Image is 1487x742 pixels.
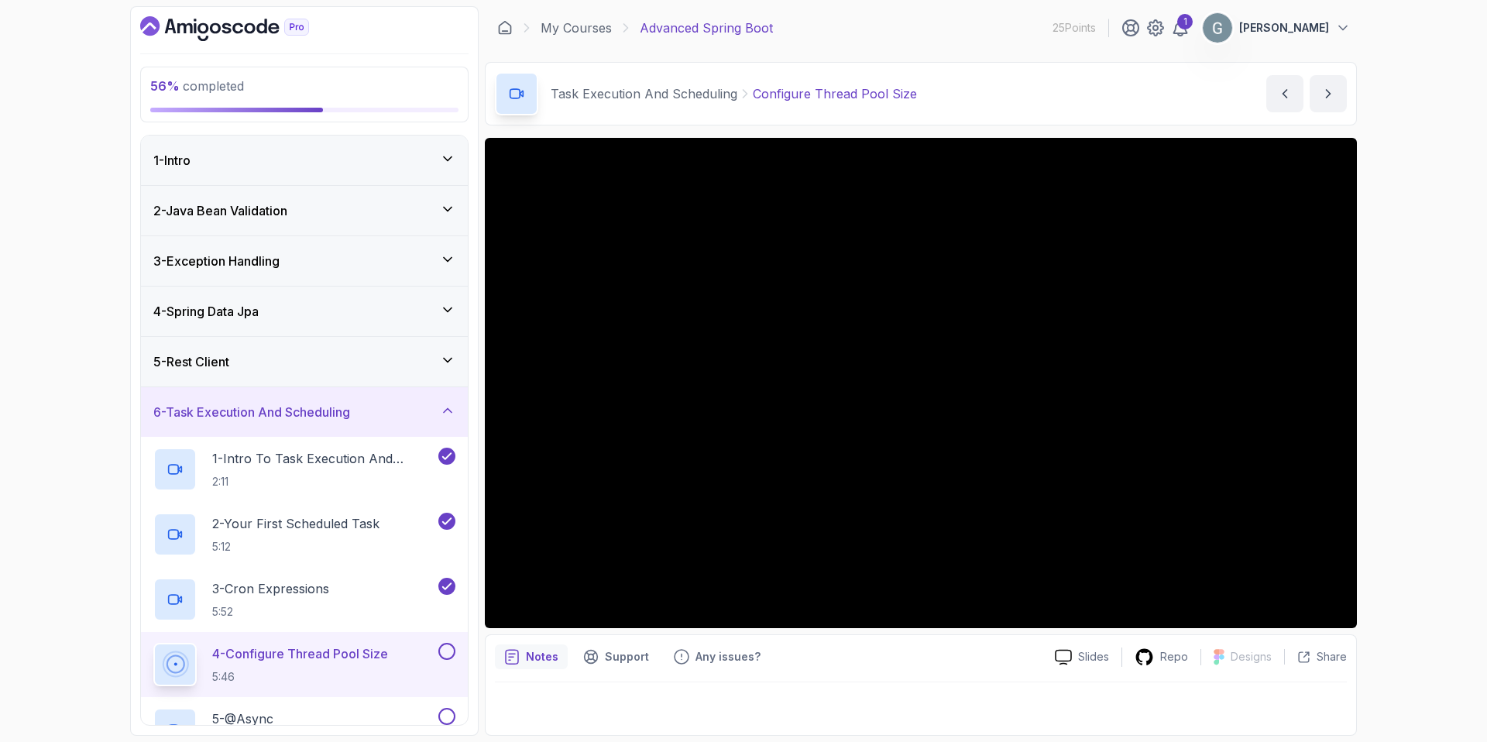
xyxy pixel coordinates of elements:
[212,579,329,598] p: 3 - Cron Expressions
[153,643,455,686] button: 4-Configure Thread Pool Size5:46
[141,287,468,336] button: 4-Spring Data Jpa
[212,709,273,728] p: 5 - @Async
[141,186,468,235] button: 2-Java Bean Validation
[1202,12,1351,43] button: user profile image[PERSON_NAME]
[140,16,345,41] a: Dashboard
[640,19,773,37] p: Advanced Spring Boot
[212,474,435,490] p: 2:11
[1317,649,1347,665] p: Share
[153,578,455,621] button: 3-Cron Expressions5:52
[141,337,468,386] button: 5-Rest Client
[153,201,287,220] h3: 2 - Java Bean Validation
[1231,649,1272,665] p: Designs
[1042,649,1121,665] a: Slides
[1053,20,1096,36] p: 25 Points
[497,20,513,36] a: Dashboard
[150,78,180,94] span: 56 %
[141,387,468,437] button: 6-Task Execution And Scheduling
[141,236,468,286] button: 3-Exception Handling
[150,78,244,94] span: completed
[212,644,388,663] p: 4 - Configure Thread Pool Size
[551,84,737,103] p: Task Execution And Scheduling
[665,644,770,669] button: Feedback button
[1122,648,1200,667] a: Repo
[153,513,455,556] button: 2-Your First Scheduled Task5:12
[1160,649,1188,665] p: Repo
[1239,20,1329,36] p: [PERSON_NAME]
[1284,649,1347,665] button: Share
[605,649,649,665] p: Support
[1171,19,1190,37] a: 1
[153,403,350,421] h3: 6 - Task Execution And Scheduling
[153,151,191,170] h3: 1 - Intro
[212,449,435,468] p: 1 - Intro To Task Execution And Scheduling
[1266,75,1303,112] button: previous content
[212,669,388,685] p: 5:46
[574,644,658,669] button: Support button
[495,644,568,669] button: notes button
[153,448,455,491] button: 1-Intro To Task Execution And Scheduling2:11
[153,252,280,270] h3: 3 - Exception Handling
[212,514,379,533] p: 2 - Your First Scheduled Task
[153,302,259,321] h3: 4 - Spring Data Jpa
[1078,649,1109,665] p: Slides
[695,649,761,665] p: Any issues?
[212,539,379,555] p: 5:12
[485,138,1357,628] iframe: 4 - Configure Thread Pool Size
[1177,14,1193,29] div: 1
[141,136,468,185] button: 1-Intro
[541,19,612,37] a: My Courses
[212,604,329,620] p: 5:52
[1203,13,1232,43] img: user profile image
[1310,75,1347,112] button: next content
[753,84,917,103] p: Configure Thread Pool Size
[153,352,229,371] h3: 5 - Rest Client
[526,649,558,665] p: Notes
